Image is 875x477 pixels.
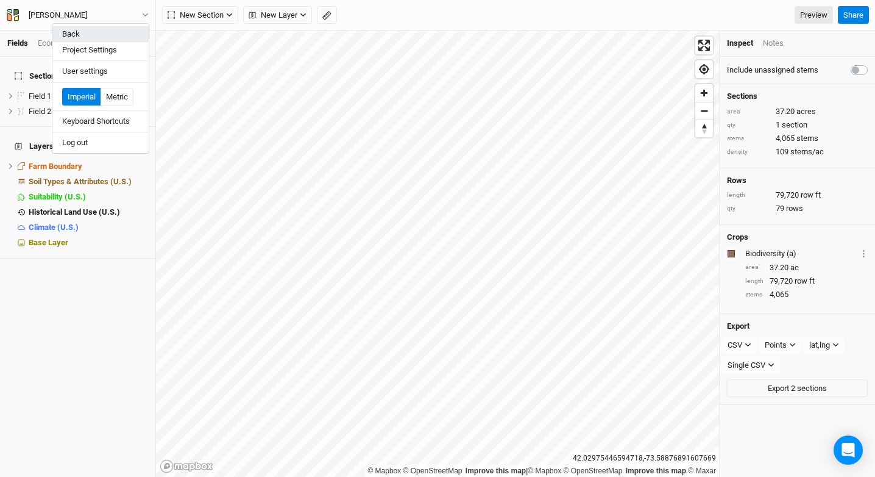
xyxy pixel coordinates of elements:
div: lat,lng [809,339,830,351]
button: Zoom in [695,84,713,102]
span: Climate (U.S.) [29,223,79,232]
button: Keyboard Shortcuts [52,113,149,129]
a: Improve this map [626,467,686,475]
button: User settings [52,63,149,79]
div: | [367,465,716,477]
div: stems [727,134,770,143]
h4: Rows [727,176,868,185]
div: 37.20 [745,262,868,273]
button: [PERSON_NAME] [6,9,149,22]
span: stems [796,133,818,144]
a: Maxar [688,467,716,475]
a: Mapbox [528,467,561,475]
span: section [782,120,807,131]
a: Fields [7,38,28,48]
a: OpenStreetMap [403,467,462,475]
span: acres [796,106,816,117]
button: Imperial [62,88,101,106]
span: Soil Types & Attributes (U.S.) [29,177,132,186]
div: area [745,263,763,272]
div: Single CSV [728,359,765,371]
span: New Section [168,9,224,21]
span: Sections [15,71,60,81]
button: Find my location [695,60,713,78]
button: Zoom out [695,102,713,120]
div: Field 1 [29,91,148,101]
button: Points [759,336,801,354]
div: stems [745,290,763,299]
span: New Layer [249,9,297,21]
div: 79,720 [745,276,868,287]
button: Metric [101,88,133,106]
div: 42.02975446594718 , -73.58876891607669 [570,452,719,465]
span: Base Layer [29,238,68,247]
span: rows [786,203,803,214]
button: CSV [722,336,757,354]
div: Farm Boundary [29,162,148,171]
div: 4,065 [727,133,868,144]
a: OpenStreetMap [564,467,623,475]
span: row ft [801,190,821,201]
span: Historical Land Use (U.S.) [29,207,120,217]
button: New Layer [243,6,312,24]
div: qty [727,204,770,213]
a: Mapbox [367,467,401,475]
div: Open Intercom Messenger [834,436,863,465]
h4: Export [727,321,868,331]
div: 4,065 [745,289,868,300]
div: qty [727,121,770,130]
button: Back [52,26,149,42]
label: Include unassigned stems [727,65,818,76]
a: Mapbox logo [160,459,213,473]
div: area [727,107,770,117]
div: KYR- Connell-Coe [29,9,87,21]
button: Log out [52,135,149,151]
span: Farm Boundary [29,162,82,171]
button: Project Settings [52,42,149,58]
span: stems/ac [790,146,824,157]
div: [PERSON_NAME] [29,9,87,21]
div: length [745,277,763,286]
div: Soil Types & Attributes (U.S.) [29,177,148,187]
span: row ft [795,276,815,287]
div: Field 2 [29,107,148,117]
button: Single CSV [722,356,780,375]
div: Base Layer [29,238,148,248]
h4: Crops [727,232,748,242]
button: Crop Usage [860,246,868,260]
button: Shortcut: M [317,6,337,24]
div: Notes [763,38,784,49]
div: Historical Land Use (U.S.) [29,207,148,217]
div: Biodiversity (a) [745,248,857,259]
button: Enter fullscreen [695,37,713,54]
button: lat,lng [804,336,845,354]
div: 37.20 [727,106,868,117]
div: length [727,191,770,200]
button: Reset bearing to north [695,120,713,137]
div: 109 [727,146,868,157]
div: Inspect [727,38,753,49]
span: Suitability (U.S.) [29,192,86,201]
div: Points [765,339,787,351]
button: Export 2 sections [727,379,868,398]
canvas: Map [156,30,719,477]
span: ac [790,262,799,273]
a: Improve this map [466,467,526,475]
div: 79,720 [727,190,868,201]
div: Suitability (U.S.) [29,192,148,202]
div: Climate (U.S.) [29,223,148,232]
button: New Section [162,6,238,24]
h4: Layers [7,134,148,159]
div: 79 [727,203,868,214]
span: Field 1 [29,91,51,101]
button: Share [838,6,869,24]
a: Preview [795,6,833,24]
div: density [727,148,770,157]
div: CSV [728,339,742,351]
